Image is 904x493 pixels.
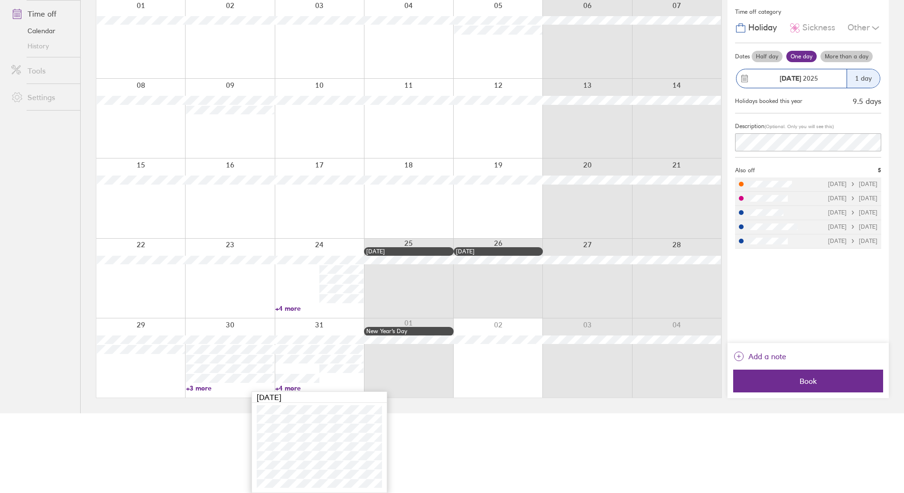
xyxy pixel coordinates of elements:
div: [DATE] [DATE] [828,195,877,202]
button: [DATE] 20251 day [735,64,881,93]
span: Holiday [748,23,777,33]
a: +4 more [275,384,363,392]
div: [DATE] [456,248,541,255]
div: [DATE] [252,392,387,403]
div: Holidays booked this year [735,98,802,104]
span: Book [740,377,876,385]
div: [DATE] [DATE] [828,209,877,216]
span: (Optional. Only you will see this) [764,123,834,130]
strong: [DATE] [780,74,801,83]
div: Other [848,19,881,37]
button: Book [733,370,883,392]
span: Dates [735,53,750,60]
a: +3 more [186,384,274,392]
span: 5 [878,167,881,174]
span: Description [735,122,764,130]
div: [DATE] [DATE] [828,181,877,187]
span: Sickness [802,23,835,33]
span: Also off [735,167,755,174]
label: More than a day [820,51,873,62]
div: Time off category [735,5,881,19]
div: 1 day [847,69,880,88]
a: Settings [4,88,80,107]
div: [DATE] [DATE] [828,223,877,230]
div: 9.5 days [853,97,881,105]
label: Half day [752,51,783,62]
button: Add a note [733,349,786,364]
a: Calendar [4,23,80,38]
span: 2025 [780,74,818,82]
a: +4 more [275,304,363,313]
div: [DATE] [366,248,451,255]
div: New Year’s Day [366,328,451,335]
a: Tools [4,61,80,80]
div: [DATE] [DATE] [828,238,877,244]
span: Add a note [748,349,786,364]
a: History [4,38,80,54]
a: Time off [4,4,80,23]
label: One day [786,51,817,62]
